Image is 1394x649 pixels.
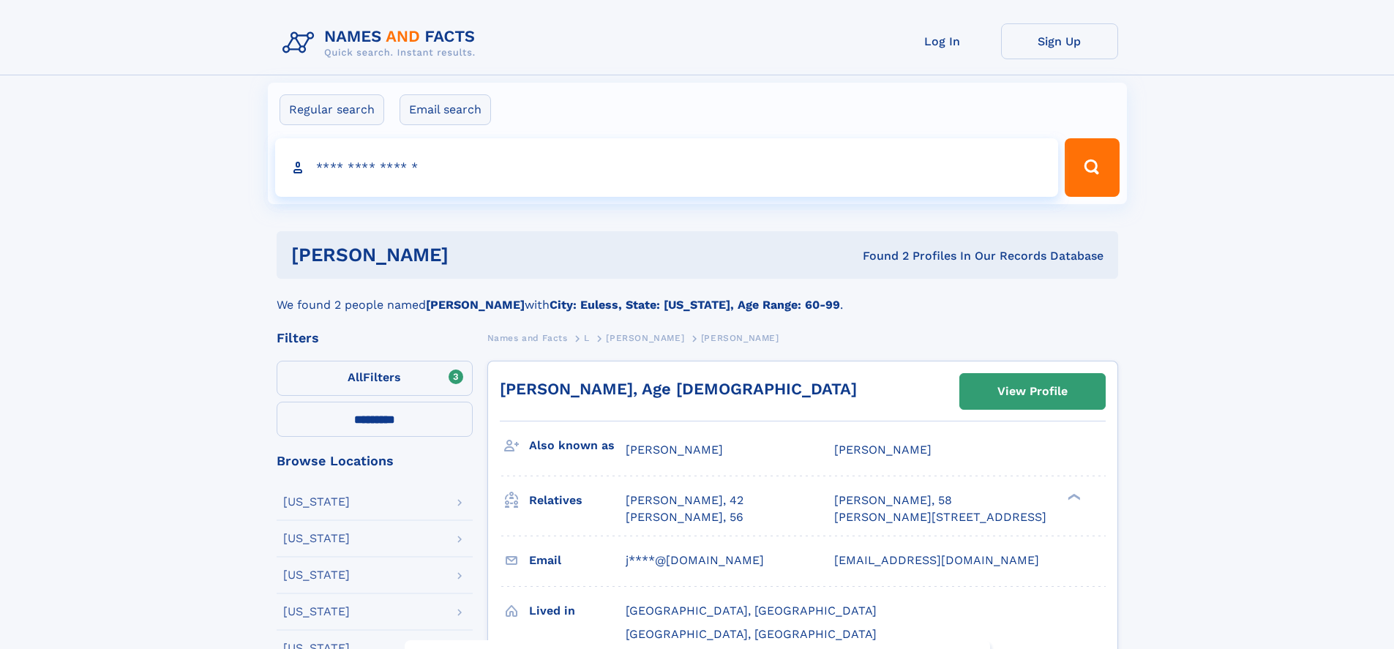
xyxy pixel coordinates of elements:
[400,94,491,125] label: Email search
[500,380,857,398] a: [PERSON_NAME], Age [DEMOGRAPHIC_DATA]
[1065,138,1119,197] button: Search Button
[884,23,1001,59] a: Log In
[834,492,952,509] a: [PERSON_NAME], 58
[834,553,1039,567] span: [EMAIL_ADDRESS][DOMAIN_NAME]
[280,94,384,125] label: Regular search
[606,329,684,347] a: [PERSON_NAME]
[1001,23,1118,59] a: Sign Up
[1064,492,1082,502] div: ❯
[291,246,656,264] h1: [PERSON_NAME]
[626,604,877,618] span: [GEOGRAPHIC_DATA], [GEOGRAPHIC_DATA]
[487,329,568,347] a: Names and Facts
[348,370,363,384] span: All
[277,23,487,63] img: Logo Names and Facts
[283,533,350,544] div: [US_STATE]
[701,333,779,343] span: [PERSON_NAME]
[834,509,1046,525] a: [PERSON_NAME][STREET_ADDRESS]
[834,443,932,457] span: [PERSON_NAME]
[584,329,590,347] a: L
[606,333,684,343] span: [PERSON_NAME]
[277,361,473,396] label: Filters
[426,298,525,312] b: [PERSON_NAME]
[283,606,350,618] div: [US_STATE]
[529,548,626,573] h3: Email
[997,375,1068,408] div: View Profile
[529,488,626,513] h3: Relatives
[529,433,626,458] h3: Also known as
[283,496,350,508] div: [US_STATE]
[277,279,1118,314] div: We found 2 people named with .
[283,569,350,581] div: [US_STATE]
[277,331,473,345] div: Filters
[277,454,473,468] div: Browse Locations
[960,374,1105,409] a: View Profile
[584,333,590,343] span: L
[626,627,877,641] span: [GEOGRAPHIC_DATA], [GEOGRAPHIC_DATA]
[626,492,743,509] a: [PERSON_NAME], 42
[275,138,1059,197] input: search input
[626,509,743,525] a: [PERSON_NAME], 56
[626,443,723,457] span: [PERSON_NAME]
[550,298,840,312] b: City: Euless, State: [US_STATE], Age Range: 60-99
[529,599,626,623] h3: Lived in
[656,248,1103,264] div: Found 2 Profiles In Our Records Database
